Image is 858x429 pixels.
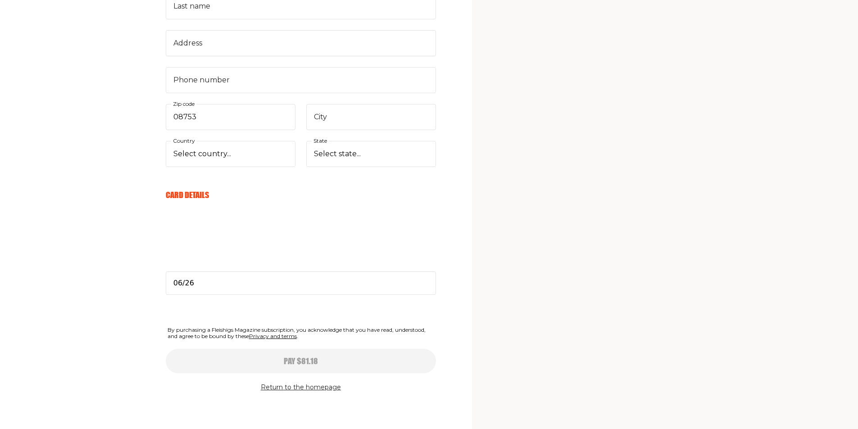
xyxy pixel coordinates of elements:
input: Address [166,30,436,56]
input: Zip code [166,104,295,130]
label: Zip code [171,99,196,109]
select: State [306,141,436,167]
label: Country [171,135,197,145]
a: Privacy and terms [249,333,297,339]
button: Return to the homepage [261,382,341,393]
input: Phone number [166,67,436,93]
iframe: cvv [166,241,436,308]
input: City [306,104,436,130]
input: Please enter a valid expiration date in the format MM/YY [166,271,436,295]
select: Country [166,141,295,167]
span: By purchasing a Fleishigs Magazine subscription, you acknowledge that you have read, understood, ... [166,325,436,342]
iframe: card [166,210,436,278]
label: State [312,135,329,145]
h6: Card Details [166,190,436,200]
